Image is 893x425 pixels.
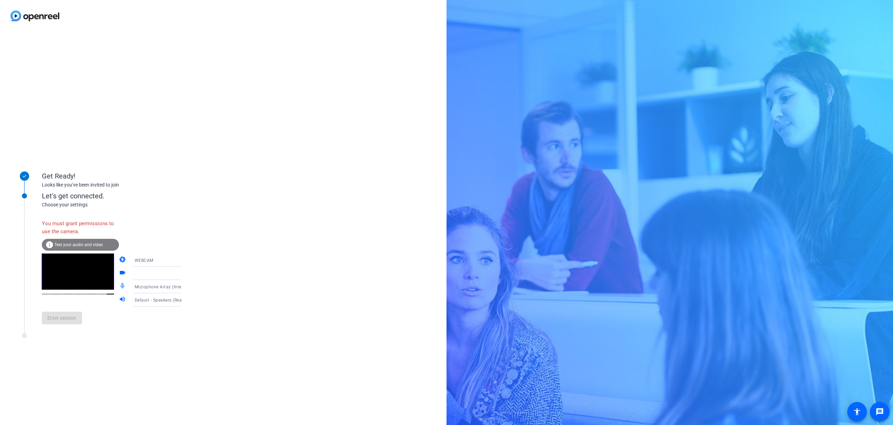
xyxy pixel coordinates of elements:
[119,269,127,278] mat-icon: videocam
[42,181,181,189] div: Looks like you've been invited to join
[45,241,54,249] mat-icon: info
[42,191,196,201] div: Let's get connected.
[42,201,196,208] div: Choose your settings
[119,282,127,291] mat-icon: mic_none
[876,408,884,416] mat-icon: message
[135,297,210,303] span: Default - Speakers (Realtek(R) Audio)
[853,408,861,416] mat-icon: accessibility
[42,171,181,181] div: Get Ready!
[135,284,289,289] span: Microphone Array (Intel® Smart Sound Technology for Digital Microphones)
[42,216,119,239] div: You must grant permissions to use the camera.
[54,242,103,247] span: Test your audio and video
[135,258,153,263] span: WEBCAM
[119,296,127,304] mat-icon: volume_up
[119,256,127,264] mat-icon: camera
